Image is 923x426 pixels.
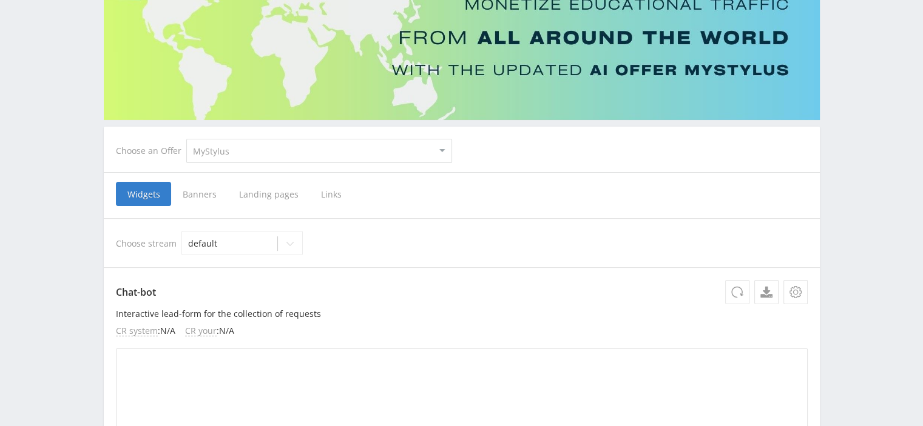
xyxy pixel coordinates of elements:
[116,280,808,304] p: Chat-bot
[754,280,779,304] a: Download
[116,326,175,336] li: : N/A
[185,326,217,336] span: CR your
[116,146,186,156] div: Choose an Offer
[185,326,234,336] li: : N/A
[783,280,808,304] button: Settings
[116,326,158,336] span: CR system
[116,182,171,206] span: Widgets
[116,309,808,319] p: Interactive lead-form for the collection of requests
[228,182,309,206] span: Landing pages
[309,182,353,206] span: Links
[116,231,808,255] div: Choose stream
[725,280,749,304] button: Update
[171,182,228,206] span: Banners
